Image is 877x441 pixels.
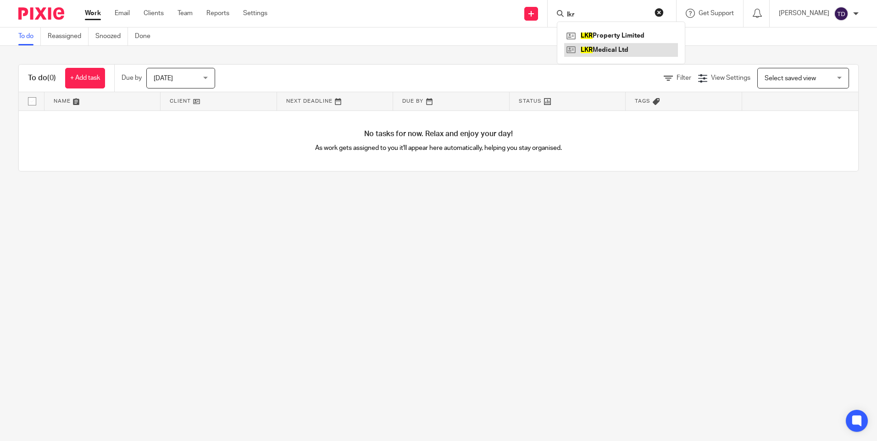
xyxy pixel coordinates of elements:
[635,99,650,104] span: Tags
[566,11,649,19] input: Search
[18,7,64,20] img: Pixie
[48,28,89,45] a: Reassigned
[95,28,128,45] a: Snoozed
[19,129,858,139] h4: No tasks for now. Relax and enjoy your day!
[18,28,41,45] a: To do
[122,73,142,83] p: Due by
[154,75,173,82] span: [DATE]
[711,75,750,81] span: View Settings
[779,9,829,18] p: [PERSON_NAME]
[47,74,56,82] span: (0)
[229,143,649,153] p: As work gets assigned to you it'll appear here automatically, helping you stay organised.
[85,9,101,18] a: Work
[144,9,164,18] a: Clients
[834,6,849,21] img: svg%3E
[178,9,193,18] a: Team
[135,28,157,45] a: Done
[28,73,56,83] h1: To do
[65,68,105,88] a: + Add task
[765,75,816,82] span: Select saved view
[206,9,229,18] a: Reports
[655,8,664,17] button: Clear
[115,9,130,18] a: Email
[677,75,691,81] span: Filter
[699,10,734,17] span: Get Support
[243,9,267,18] a: Settings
